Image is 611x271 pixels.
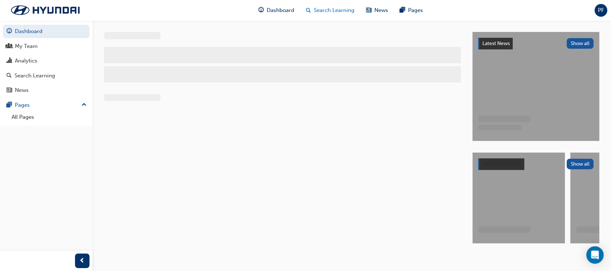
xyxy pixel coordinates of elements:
a: Show all [478,158,594,170]
div: Open Intercom Messenger [586,246,604,264]
a: Latest NewsShow all [478,38,594,49]
div: Analytics [15,57,37,65]
span: up-icon [82,100,87,110]
span: search-icon [7,73,12,79]
span: people-icon [7,43,12,50]
span: search-icon [306,6,311,15]
span: Search Learning [314,6,355,15]
div: My Team [15,42,38,50]
a: Search Learning [3,69,90,82]
button: Show all [567,38,594,49]
a: news-iconNews [361,3,394,18]
span: guage-icon [7,28,12,35]
a: All Pages [9,112,90,123]
button: PF [595,4,607,17]
span: pages-icon [400,6,406,15]
button: Show all [567,159,594,169]
span: news-icon [7,87,12,94]
span: pages-icon [7,102,12,109]
a: Dashboard [3,25,90,38]
a: guage-iconDashboard [253,3,300,18]
div: Pages [15,101,30,109]
button: DashboardMy TeamAnalyticsSearch LearningNews [3,23,90,98]
a: search-iconSearch Learning [300,3,361,18]
button: Pages [3,98,90,112]
span: Latest News [482,40,510,46]
span: Dashboard [267,6,295,15]
span: PF [598,6,604,15]
a: News [3,84,90,97]
span: guage-icon [259,6,264,15]
span: Pages [408,6,423,15]
a: My Team [3,40,90,53]
a: Analytics [3,54,90,68]
a: pages-iconPages [394,3,429,18]
span: chart-icon [7,58,12,64]
span: news-icon [366,6,372,15]
div: Search Learning [14,72,55,80]
span: prev-icon [80,256,85,266]
span: News [375,6,388,15]
img: Trak [4,3,87,18]
div: News [15,86,29,94]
